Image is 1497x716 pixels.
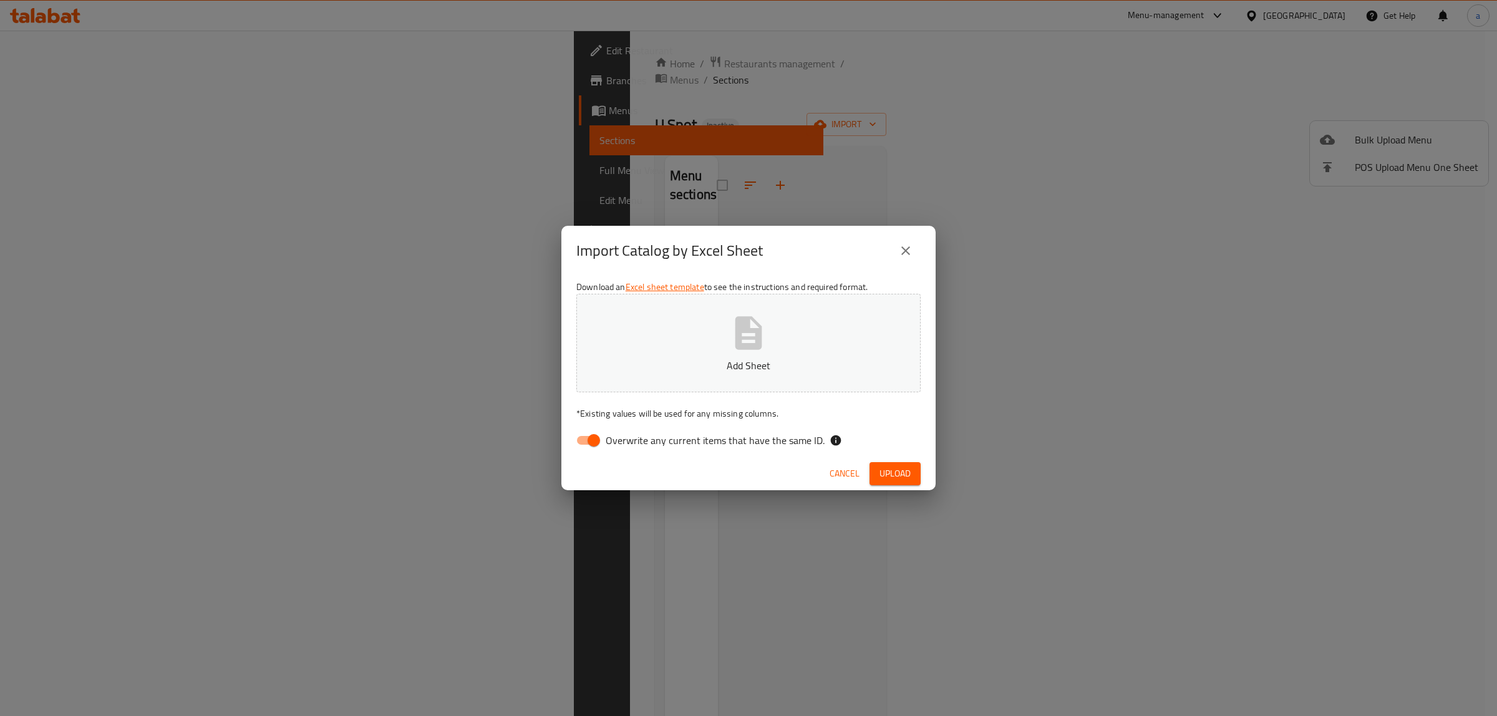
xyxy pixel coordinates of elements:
button: Add Sheet [576,294,921,392]
p: Existing values will be used for any missing columns. [576,407,921,420]
a: Excel sheet template [626,279,704,295]
span: Upload [879,466,911,481]
button: close [891,236,921,266]
button: Cancel [825,462,865,485]
svg: If the overwrite option isn't selected, then the items that match an existing ID will be ignored ... [830,434,842,447]
span: Cancel [830,466,860,481]
div: Download an to see the instructions and required format. [561,276,936,457]
span: Overwrite any current items that have the same ID. [606,433,825,448]
button: Upload [870,462,921,485]
h2: Import Catalog by Excel Sheet [576,241,763,261]
p: Add Sheet [596,358,901,373]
